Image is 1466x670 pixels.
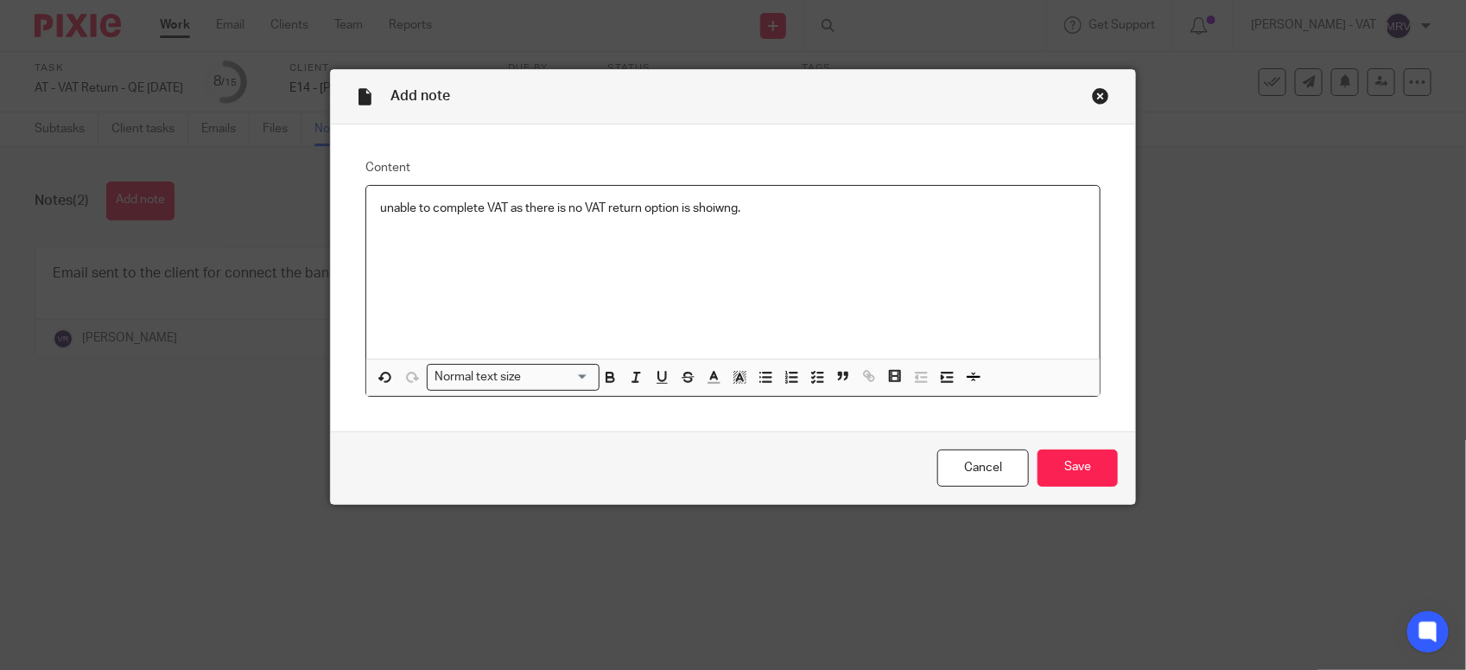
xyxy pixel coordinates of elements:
p: unable to complete VAT as there is no VAT return option is shoiwng. [380,200,1086,217]
input: Save [1038,450,1118,487]
span: Normal text size [431,368,525,386]
div: Search for option [427,364,600,391]
input: Search for option [527,368,589,386]
span: Add note [390,89,450,103]
a: Cancel [937,450,1029,487]
div: Close this dialog window [1092,87,1109,105]
label: Content [365,159,1101,176]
